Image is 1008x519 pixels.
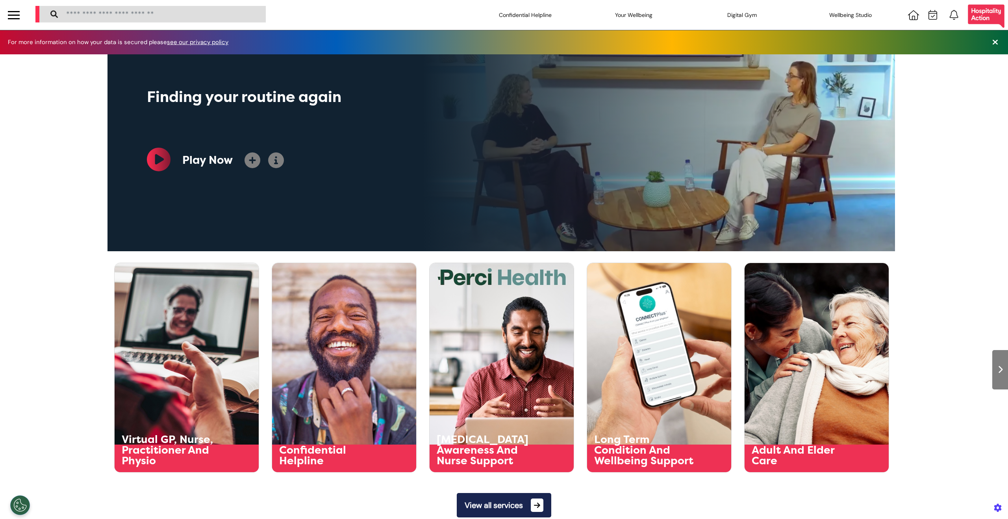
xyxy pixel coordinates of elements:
[595,4,673,26] div: Your Wellbeing
[437,434,537,466] div: [MEDICAL_DATA] Awareness And Nurse Support
[279,445,380,466] div: Confidential Helpline
[167,38,228,46] a: see our privacy policy
[147,86,580,108] div: Finding your routine again
[182,152,233,169] div: Play Now
[10,495,30,515] button: Open Preferences
[486,4,565,26] div: Confidential Helpline
[752,445,852,466] div: Adult And Elder Care
[122,434,222,466] div: Virtual GP, Nurse, Practitioner And Physio
[703,4,782,26] div: Digital Gym
[8,39,236,45] div: For more information on how your data is secured please
[457,493,551,517] button: View all services
[811,4,890,26] div: Wellbeing Studio
[594,434,695,466] div: Long Term Condition And Wellbeing Support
